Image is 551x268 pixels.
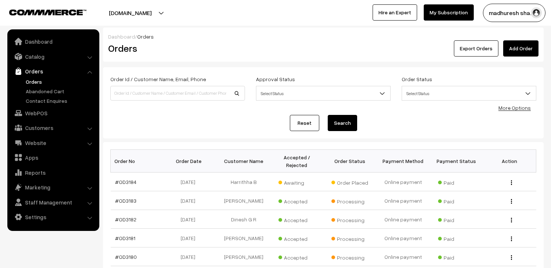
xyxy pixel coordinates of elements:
a: Staff Management [9,196,97,209]
span: Paid [438,252,475,261]
th: Order Date [164,150,217,173]
span: Processing [331,252,368,261]
a: Abandoned Cart [24,87,97,95]
th: Action [483,150,536,173]
div: / [108,33,538,40]
td: Online payment [377,173,430,191]
th: Order No [111,150,164,173]
td: [DATE] [164,210,217,229]
a: Settings [9,210,97,224]
span: Select Status [402,86,536,101]
th: Accepted / Rejected [270,150,323,173]
a: Orders [24,78,97,86]
label: Approval Status [256,75,295,83]
label: Order Id / Customer Name, Email, Phone [110,75,206,83]
img: Menu [511,236,512,241]
td: [DATE] [164,191,217,210]
a: Hire an Expert [373,4,417,21]
img: Menu [511,255,512,260]
td: Dinesh G R [217,210,270,229]
span: Accepted [278,214,315,224]
td: [DATE] [164,247,217,266]
a: #OD3184 [115,179,136,185]
a: Contact Enquires [24,97,97,105]
a: Marketing [9,181,97,194]
a: Reports [9,166,97,179]
a: Add Order [503,40,538,57]
a: Dashboard [9,35,97,48]
td: [PERSON_NAME] [217,229,270,247]
span: Awaiting [278,177,315,186]
input: Order Id / Customer Name / Customer Email / Customer Phone [110,86,245,101]
a: Apps [9,151,97,164]
th: Payment Method [377,150,430,173]
td: Harrithha B [217,173,270,191]
td: [DATE] [164,173,217,191]
th: Payment Status [430,150,483,173]
button: madhuresh sha… [483,4,545,22]
a: #OD3182 [115,216,136,222]
img: user [531,7,542,18]
img: COMMMERCE [9,10,86,15]
td: Online payment [377,210,430,229]
a: Reset [290,115,319,131]
th: Customer Name [217,150,270,173]
span: Processing [331,214,368,224]
img: Menu [511,180,512,185]
span: Accepted [278,196,315,205]
span: Select Status [256,86,391,101]
button: [DOMAIN_NAME] [83,4,177,22]
span: Accepted [278,233,315,243]
a: My Subscription [424,4,474,21]
span: Paid [438,233,475,243]
td: Online payment [377,229,430,247]
a: WebPOS [9,106,97,120]
span: Accepted [278,252,315,261]
a: COMMMERCE [9,7,74,16]
label: Order Status [402,75,432,83]
img: Menu [511,199,512,204]
a: More Options [498,105,531,111]
a: Dashboard [108,33,135,40]
span: Order Placed [331,177,368,186]
button: Export Orders [454,40,498,57]
a: #OD3181 [115,235,135,241]
span: Processing [331,233,368,243]
td: [PERSON_NAME] [217,191,270,210]
span: Select Status [402,87,536,100]
span: Paid [438,214,475,224]
span: Orders [137,33,154,40]
span: Processing [331,196,368,205]
a: Orders [9,65,97,78]
td: [PERSON_NAME] [217,247,270,266]
img: Menu [511,218,512,222]
span: Paid [438,177,475,186]
a: #OD3180 [115,254,137,260]
span: Select Status [256,87,390,100]
th: Order Status [323,150,377,173]
td: Online payment [377,247,430,266]
a: Website [9,136,97,149]
button: Search [328,115,357,131]
a: #OD3183 [115,198,136,204]
a: Customers [9,121,97,134]
td: [DATE] [164,229,217,247]
h2: Orders [108,43,244,54]
a: Catalog [9,50,97,63]
span: Paid [438,196,475,205]
td: Online payment [377,191,430,210]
